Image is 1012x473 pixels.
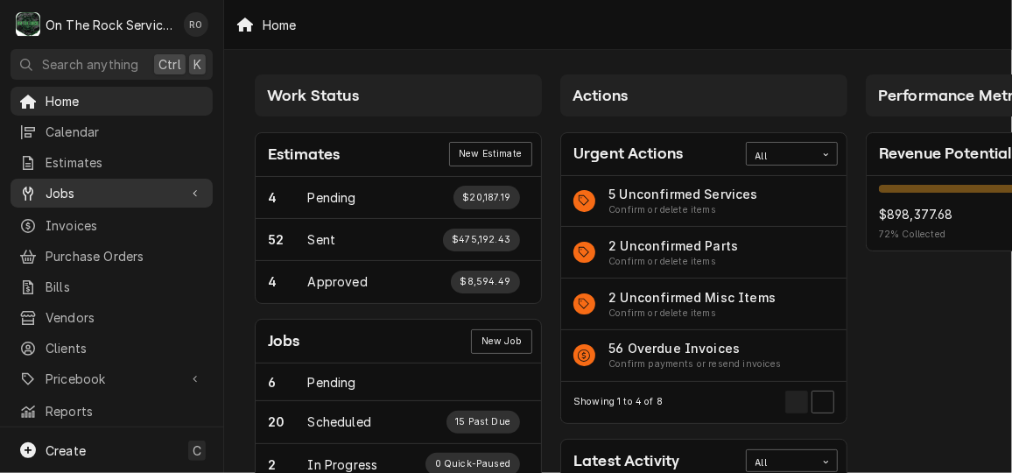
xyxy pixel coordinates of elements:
a: Work Status [256,261,541,302]
div: Card Link Button [471,329,531,354]
div: RO [184,12,208,37]
div: Card: Urgent Actions [560,132,847,424]
div: Work Status Title [308,413,371,431]
div: Work Status Title [308,272,368,291]
div: Card Title [268,329,300,353]
span: Vendors [46,308,204,327]
a: Work Status [256,177,541,219]
a: Action Item [561,176,847,228]
div: Card Header [256,133,541,177]
span: Home [46,92,204,110]
button: Go to Next Page [812,391,834,413]
span: Ctrl [158,55,181,74]
div: On The Rock Services's Avatar [16,12,40,37]
a: Work Status [256,219,541,261]
div: Work Status Count [268,272,308,291]
div: Work Status Supplemental Data [451,271,519,293]
div: Action Item Suggestion [608,357,782,371]
div: Current Page Details [573,395,663,409]
a: Purchase Orders [11,242,213,271]
div: Work Status Title [308,230,336,249]
span: Search anything [42,55,138,74]
div: Card Link Button [449,142,532,166]
div: Card Title [573,142,683,166]
div: Action Item Suggestion [608,203,758,217]
div: Action Item Title [608,185,758,203]
div: Work Status Count [268,230,308,249]
div: Work Status Supplemental Data [443,229,520,251]
a: Vendors [11,303,213,332]
div: Work Status Title [308,188,356,207]
button: Go to Previous Page [785,391,808,413]
div: Work Status Supplemental Data [446,411,520,434]
a: Action Item [561,227,847,279]
span: Estimates [46,153,204,172]
button: Search anythingCtrlK [11,49,213,80]
div: Work Status Title [308,373,356,392]
div: Work Status Count [268,373,308,392]
a: Home [11,87,213,116]
div: Card Data [256,177,541,303]
div: Action Item Suggestion [608,307,776,321]
span: Clients [46,339,204,357]
span: Work Status [267,87,359,104]
div: Card Data Filter Control [746,449,838,472]
div: Card: Estimates [255,132,542,304]
a: Clients [11,334,213,363]
div: Card Column Header [560,74,847,116]
div: Card Title [573,449,679,473]
a: Work Status [256,401,541,443]
span: Calendar [46,123,204,141]
a: Action Item [561,330,847,382]
div: Card Data Filter Control [746,142,838,165]
div: Action Item Title [608,339,782,357]
a: Estimates [11,148,213,177]
span: Jobs [46,184,178,202]
div: Card Header [561,133,847,176]
span: Bills [46,278,204,296]
span: Create [46,443,86,458]
a: Invoices [11,211,213,240]
a: Action Item [561,279,847,330]
a: Go to Pricebook [11,364,213,393]
a: New Estimate [449,142,532,166]
span: Pricebook [46,370,178,388]
span: $898,377.68 [879,205,953,223]
div: Card Footer: Pagination [561,382,847,423]
div: Card Title [879,142,1012,166]
div: All [755,150,806,164]
div: Work Status Count [268,413,308,431]
a: Work Status [256,364,541,401]
div: O [16,12,40,37]
div: Pagination Controls [783,391,835,413]
a: Bills [11,272,213,301]
span: Invoices [46,216,204,235]
a: Go to Jobs [11,179,213,208]
span: Reports [46,402,204,420]
div: All [755,456,806,470]
span: K [193,55,201,74]
div: Card Data [561,176,847,382]
div: Action Item Title [608,288,776,307]
a: Reports [11,397,213,426]
span: C [193,441,201,460]
div: Card Title [268,143,340,166]
div: Work Status Supplemental Data [453,186,520,208]
span: Actions [573,87,628,104]
div: Action Item Suggestion [608,255,738,269]
a: Calendar [11,117,213,146]
span: Purchase Orders [46,247,204,265]
a: New Job [471,329,531,354]
div: Action Item Title [608,236,738,255]
div: Card Column Header [255,74,542,116]
div: On The Rock Services [46,16,174,34]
